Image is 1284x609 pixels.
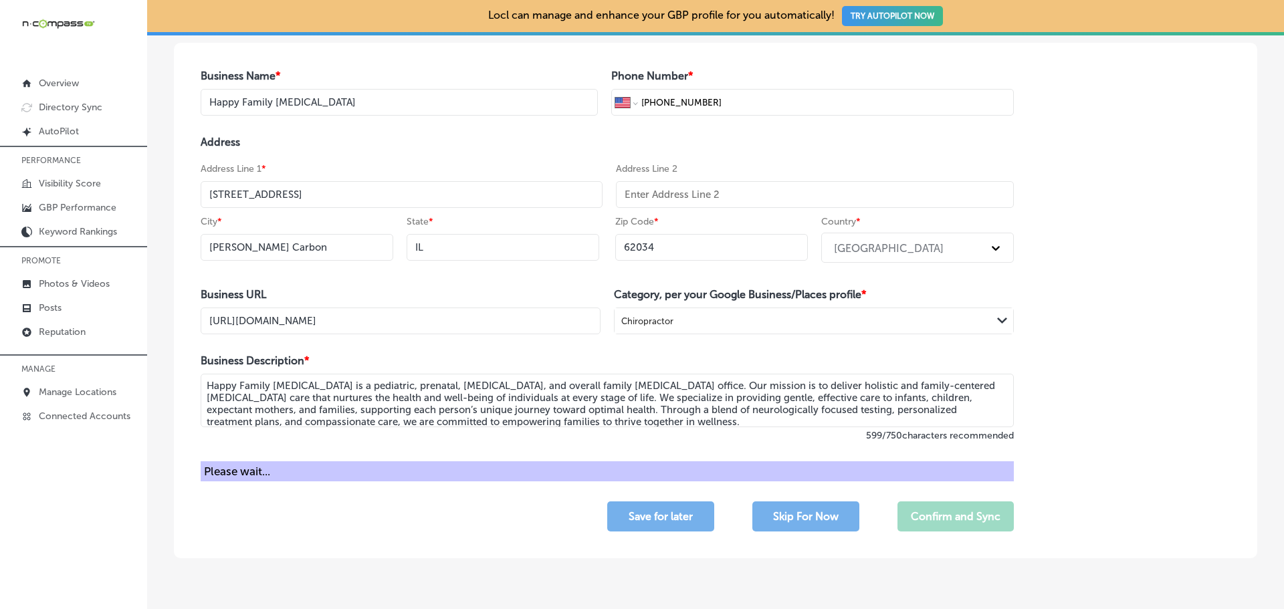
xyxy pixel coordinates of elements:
label: 599 / 750 characters recommended [201,430,1014,441]
input: NY [407,234,599,261]
p: Reputation [39,326,86,338]
input: Enter City [201,234,393,261]
p: Visibility Score [39,178,101,189]
label: Country [821,216,861,227]
button: Skip For Now [752,501,859,531]
img: 660ab0bf-5cc7-4cb8-ba1c-48b5ae0f18e60NCTV_CLogo_TV_Black_-500x88.png [21,17,95,30]
p: Photos & Videos [39,278,110,289]
label: Zip Code [615,216,659,227]
h4: Business Name [201,70,598,82]
p: Keyword Rankings [39,226,117,237]
p: Overview [39,78,79,89]
label: City [201,216,222,227]
label: Address Line 2 [616,163,677,174]
div: Please wait... [201,461,1014,481]
input: Enter Address Line 2 [616,181,1014,208]
input: Enter Location Name [201,89,598,116]
label: State [407,216,433,227]
button: Save for later [607,501,714,531]
label: Address Line 1 [201,163,266,174]
p: Posts [39,302,62,314]
input: Enter Zip Code [615,234,808,261]
p: Connected Accounts [39,410,130,422]
p: Directory Sync [39,102,102,113]
div: Chiropractor [621,316,673,326]
h4: Business URL [201,288,601,301]
p: Manage Locations [39,386,116,398]
p: AutoPilot [39,126,79,137]
h4: Address [201,136,1014,148]
input: Phone number [640,90,1010,115]
input: Enter Business URL [201,308,601,334]
p: GBP Performance [39,202,116,213]
h4: Category, per your Google Business/Places profile [614,288,1014,301]
h4: Business Description [201,354,1014,367]
button: TRY AUTOPILOT NOW [842,6,943,26]
h4: Phone Number [611,70,1014,82]
textarea: Happy Family [MEDICAL_DATA] is a pediatric, prenatal, [MEDICAL_DATA], and overall family [MEDICAL... [201,374,1014,427]
button: Confirm and Sync [897,501,1014,531]
div: [GEOGRAPHIC_DATA] [834,241,944,254]
input: Enter Address Line 1 [201,181,603,208]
